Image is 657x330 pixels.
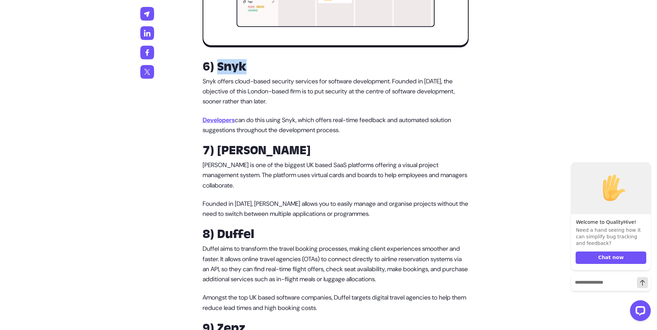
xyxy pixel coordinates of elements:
p: [PERSON_NAME] is one of the biggest UK based SaaS platforms offering a visual project management ... [203,160,469,191]
iframe: LiveChat chat widget [566,149,654,327]
p: Founded in [DATE], [PERSON_NAME] allows you to easily manage and organise projects without the ne... [203,199,469,219]
p: Snyk offers cloud-based security services for software development. Founded in [DATE], the object... [203,76,469,107]
strong: 6) Snyk [203,59,247,74]
strong: 7) [PERSON_NAME] [203,143,311,158]
strong: 8) Duffel [203,227,254,242]
p: Duffel aims to transform the travel booking processes, making client experiences smoother and fas... [203,244,469,284]
a: Developers [203,116,235,124]
p: Amongst the top UK based software companies, Duffel targets digital travel agencies to help them ... [203,293,469,313]
p: can do this using Snyk, which offers real-time feedback and automated solution suggestions throug... [203,115,469,136]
